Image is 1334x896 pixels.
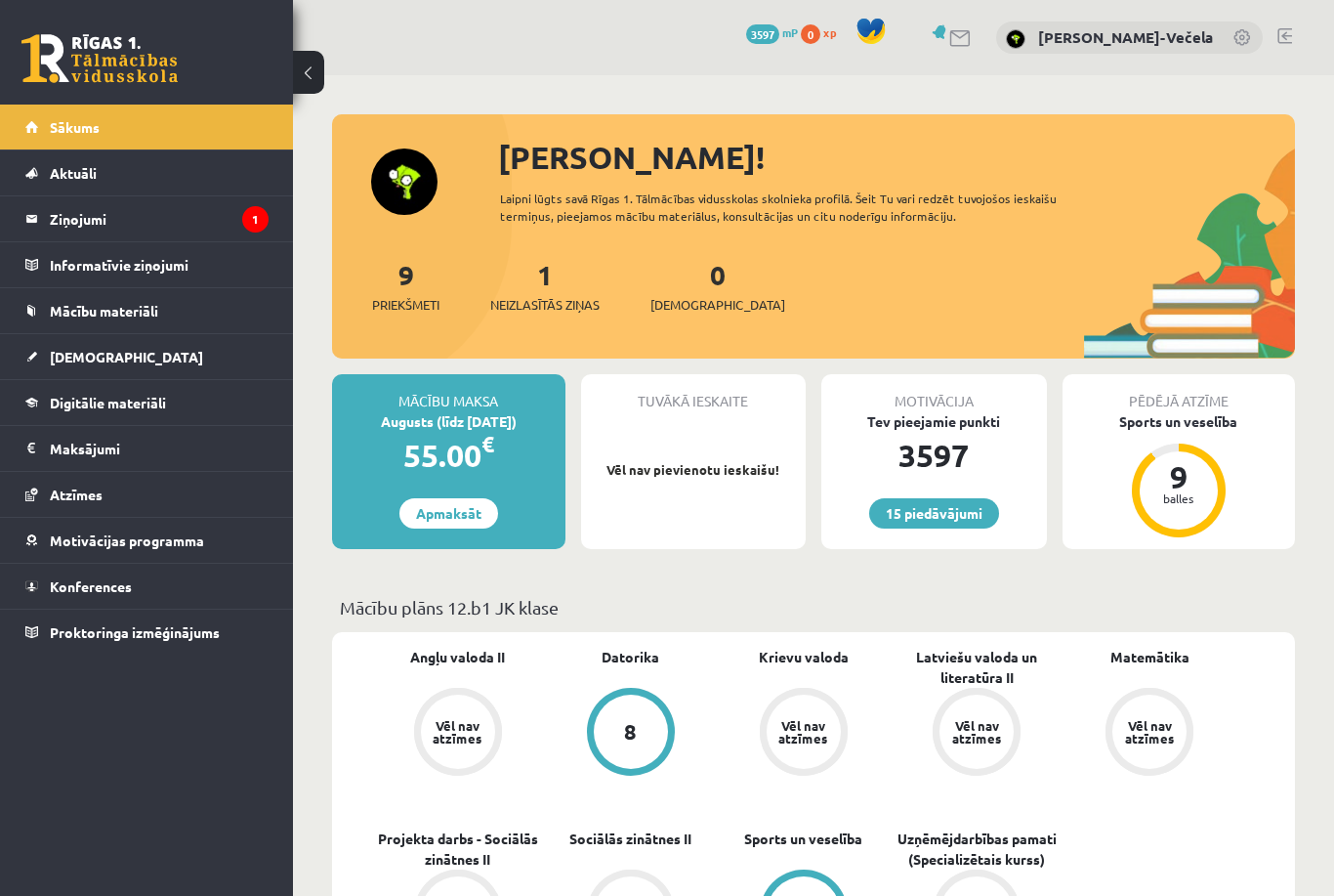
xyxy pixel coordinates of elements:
span: mP [782,24,798,40]
a: 0[DEMOGRAPHIC_DATA] [650,257,785,315]
a: Krievu valoda [759,647,849,667]
a: Sociālās zinātnes II [569,829,691,849]
a: Datorika [602,647,659,667]
a: Vēl nav atzīmes [1063,688,1236,780]
div: Mācību maksa [332,374,565,411]
a: Vēl nav atzīmes [717,688,890,780]
div: Vēl nav atzīmes [431,719,485,745]
span: [DEMOGRAPHIC_DATA] [650,295,785,315]
div: Sports un veselība [1063,411,1296,432]
div: Tev pieejamie punkti [821,411,1047,432]
span: Proktoringa izmēģinājums [50,623,220,641]
div: Pēdējā atzīme [1063,374,1296,411]
img: Laura Avika-Večela [1006,29,1025,49]
div: 8 [624,721,637,743]
span: 0 [801,24,820,44]
p: Vēl nav pievienotu ieskaišu! [591,460,797,480]
div: Laipni lūgts savā Rīgas 1. Tālmācības vidusskolas skolnieka profilā. Šeit Tu vari redzēt tuvojošo... [500,190,1078,225]
a: 9Priekšmeti [372,257,439,315]
span: Aktuāli [50,164,97,182]
a: Vēl nav atzīmes [891,688,1063,780]
legend: Informatīvie ziņojumi [50,242,269,287]
a: Maksājumi [25,426,269,471]
a: Sports un veselība [744,829,862,849]
div: balles [1149,492,1208,504]
span: Neizlasītās ziņas [490,295,600,315]
a: Sports un veselība 9 balles [1063,411,1296,540]
p: Mācību plāns 12.b1 JK klase [340,594,1287,620]
span: Konferences [50,577,132,595]
a: 8 [544,688,717,780]
span: [DEMOGRAPHIC_DATA] [50,348,203,365]
a: Atzīmes [25,472,269,517]
a: Angļu valoda II [410,647,505,667]
span: xp [823,24,836,40]
div: Motivācija [821,374,1047,411]
a: Aktuāli [25,150,269,195]
a: Apmaksāt [399,498,498,529]
a: 0 xp [801,24,846,40]
a: Projekta darbs - Sociālās zinātnes II [371,829,544,870]
i: 1 [242,206,269,233]
div: 9 [1149,461,1208,492]
div: Vēl nav atzīmes [1122,719,1177,745]
a: Konferences [25,564,269,609]
a: Proktoringa izmēģinājums [25,610,269,655]
a: Vēl nav atzīmes [371,688,544,780]
span: Motivācijas programma [50,532,204,549]
span: Atzīmes [50,486,103,503]
span: € [481,430,494,458]
div: Tuvākā ieskaite [581,374,807,411]
a: Ziņojumi1 [25,196,269,241]
span: Mācību materiāli [50,302,158,320]
a: 15 piedāvājumi [869,498,999,529]
legend: Ziņojumi [50,196,269,241]
a: Latviešu valoda un literatūra II [891,647,1063,688]
a: Sākums [25,105,269,149]
a: Informatīvie ziņojumi [25,242,269,287]
div: Vēl nav atzīmes [776,719,831,745]
a: Uzņēmējdarbības pamati (Specializētais kurss) [891,829,1063,870]
a: 1Neizlasītās ziņas [490,257,600,315]
a: [PERSON_NAME]-Večela [1038,27,1213,47]
a: Motivācijas programma [25,518,269,563]
div: [PERSON_NAME]! [498,134,1295,181]
span: 3597 [746,24,779,44]
span: Sākums [50,118,100,136]
a: Matemātika [1110,647,1189,667]
div: Augusts (līdz [DATE]) [332,411,565,432]
div: 55.00 [332,432,565,479]
a: [DEMOGRAPHIC_DATA] [25,334,269,379]
legend: Maksājumi [50,426,269,471]
a: 3597 mP [746,24,798,40]
a: Mācību materiāli [25,288,269,333]
a: Digitālie materiāli [25,380,269,425]
span: Digitālie materiāli [50,394,166,411]
div: 3597 [821,432,1047,479]
a: Rīgas 1. Tālmācības vidusskola [21,34,178,83]
div: Vēl nav atzīmes [949,719,1004,745]
span: Priekšmeti [372,295,439,315]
